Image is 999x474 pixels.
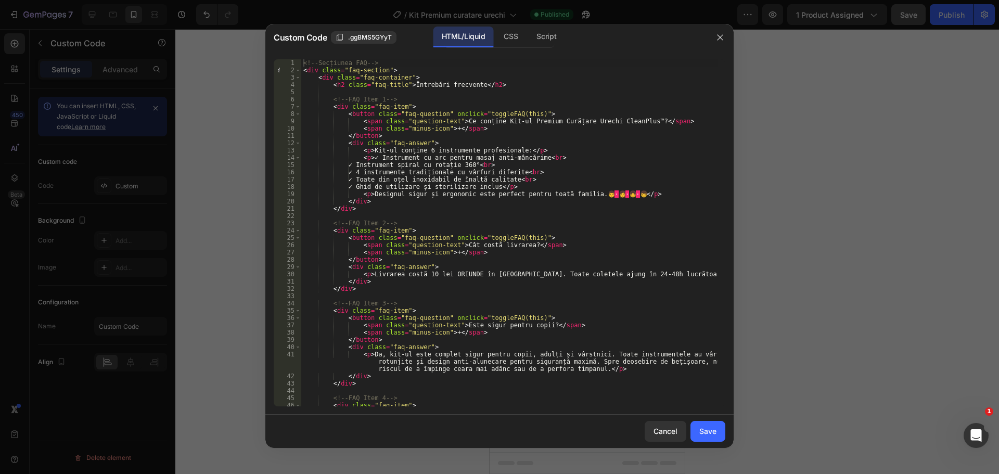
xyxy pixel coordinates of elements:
[274,96,301,103] div: 6
[274,241,301,249] div: 26
[274,329,301,336] div: 38
[61,276,133,285] span: inspired by CRO experts
[348,33,392,42] span: .ggBMS5GYyT
[274,125,301,132] div: 10
[94,43,105,65] div: ✓
[66,334,130,344] div: Add blank section
[274,74,301,81] div: 3
[274,307,301,314] div: 35
[274,198,301,205] div: 20
[654,426,677,437] div: Cancel
[274,292,301,300] div: 33
[274,402,301,409] div: 46
[690,421,725,442] button: Save
[274,169,301,176] div: 16
[41,133,60,151] img: gempages_565674865172939627-d9e93d2a-28bb-4213-acd6-5015602cfbdc.svg
[274,285,301,292] div: 32
[274,190,301,198] div: 19
[274,380,301,387] div: 43
[274,227,301,234] div: 24
[274,278,301,285] div: 31
[274,373,301,380] div: 42
[69,311,125,321] span: from URL or image
[495,27,526,47] div: CSS
[274,154,301,161] div: 14
[274,132,301,139] div: 11
[26,40,65,69] div: Peste 874 recenzii pozitive
[274,110,301,118] div: 8
[331,31,396,44] button: .ggBMS5GYyT
[58,347,136,356] span: then drag & drop elements
[433,27,493,47] div: HTML/Liquid
[9,239,58,250] span: Add section
[274,161,301,169] div: 15
[274,234,301,241] div: 25
[66,263,129,274] div: Choose templates
[103,157,187,166] p: Suport rapid
[135,133,154,151] img: gempages_565674865172939627-03a80748-7122-474d-abcd-5e0799ef6c40.svg
[274,139,301,147] div: 12
[645,421,686,442] button: Cancel
[274,205,301,212] div: 21
[274,103,301,110] div: 7
[154,43,165,65] div: ✗
[274,256,301,263] div: 28
[274,147,301,154] div: 13
[274,263,301,271] div: 29
[699,426,716,437] div: Save
[274,88,301,96] div: 5
[274,271,301,278] div: 30
[9,112,93,122] p: Transport rapid 1-2 zile
[274,59,301,67] div: 1
[274,394,301,402] div: 45
[103,113,187,122] p: Plata la livrare
[985,407,993,416] span: 1
[274,220,301,227] div: 23
[528,27,565,47] div: Script
[41,89,60,107] img: gempages_565674865172939627-70e6e57e-132c-4c44-a457-f9315a7f5f73.svg
[8,200,187,211] p: Publish the page to see the content.
[21,177,65,186] div: Custom Code
[70,298,125,309] div: Generate layout
[274,212,301,220] div: 22
[274,343,301,351] div: 40
[274,322,301,329] div: 37
[9,157,93,166] p: Satisfacție garantată
[274,387,301,394] div: 44
[274,31,327,44] span: Custom Code
[274,81,301,88] div: 4
[274,67,301,74] div: 2
[274,183,301,190] div: 18
[274,249,301,256] div: 27
[274,118,301,125] div: 9
[274,300,301,307] div: 34
[135,89,154,108] img: gempages_565674865172939627-efc4ca1c-bead-43ea-8ee5-ee915a4bcd50.png
[274,351,301,373] div: 41
[274,176,301,183] div: 17
[964,423,989,448] iframe: Intercom live chat
[274,314,301,322] div: 36
[274,336,301,343] div: 39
